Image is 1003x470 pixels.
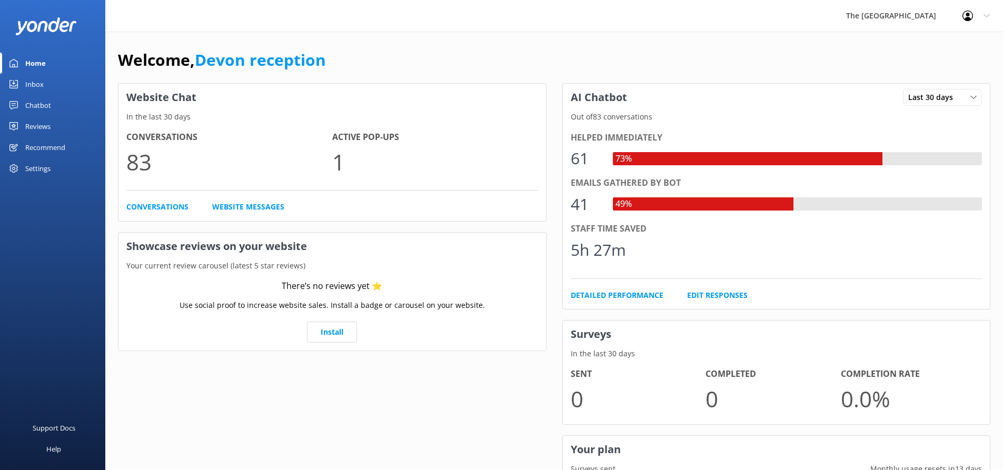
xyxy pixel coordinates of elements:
a: Install [307,322,357,343]
p: In the last 30 days [118,111,546,123]
a: Conversations [126,201,188,213]
div: Reviews [25,116,51,137]
div: Staff time saved [571,222,982,236]
div: Help [46,438,61,459]
h3: Your plan [563,436,990,463]
div: Helped immediately [571,131,982,145]
h1: Welcome, [118,47,326,73]
a: Devon reception [195,49,326,71]
p: In the last 30 days [563,348,990,359]
p: 0 [706,381,841,416]
div: 41 [571,192,602,217]
h3: Surveys [563,321,990,348]
div: There’s no reviews yet ⭐ [282,279,382,293]
p: 0.0 % [841,381,976,416]
h4: Completion Rate [841,367,976,381]
div: Emails gathered by bot [571,176,982,190]
h3: Showcase reviews on your website [118,233,546,260]
h4: Sent [571,367,706,381]
p: 1 [332,144,538,179]
a: Website Messages [212,201,284,213]
div: Recommend [25,137,65,158]
h4: Conversations [126,131,332,144]
div: Inbox [25,74,44,95]
p: Out of 83 conversations [563,111,990,123]
div: Home [25,53,46,74]
h3: AI Chatbot [563,84,635,111]
img: yonder-white-logo.png [16,17,76,35]
span: Last 30 days [908,92,959,103]
div: 61 [571,146,602,171]
div: Settings [25,158,51,179]
div: 49% [613,197,634,211]
div: Chatbot [25,95,51,116]
div: 73% [613,152,634,166]
div: 5h 27m [571,237,626,263]
a: Edit Responses [687,289,748,301]
p: Your current review carousel (latest 5 star reviews) [118,260,546,272]
h4: Active Pop-ups [332,131,538,144]
h3: Website Chat [118,84,546,111]
h4: Completed [706,367,841,381]
div: Support Docs [33,417,75,438]
p: Use social proof to increase website sales. Install a badge or carousel on your website. [180,299,485,311]
p: 0 [571,381,706,416]
a: Detailed Performance [571,289,663,301]
p: 83 [126,144,332,179]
